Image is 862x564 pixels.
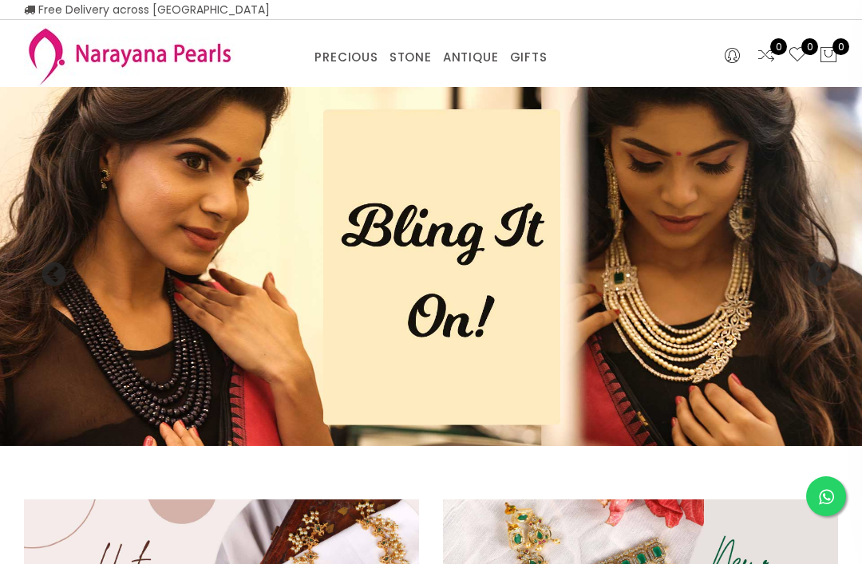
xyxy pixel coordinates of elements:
a: ANTIQUE [443,45,499,69]
a: 0 [757,45,776,66]
a: PRECIOUS [314,45,378,69]
a: GIFTS [510,45,548,69]
a: 0 [788,45,807,66]
a: STONE [389,45,432,69]
button: Previous [40,262,56,278]
span: 0 [770,38,787,55]
button: 0 [819,45,838,66]
button: Next [806,262,822,278]
span: Free Delivery across [GEOGRAPHIC_DATA] [24,2,270,18]
span: 0 [832,38,849,55]
span: 0 [801,38,818,55]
